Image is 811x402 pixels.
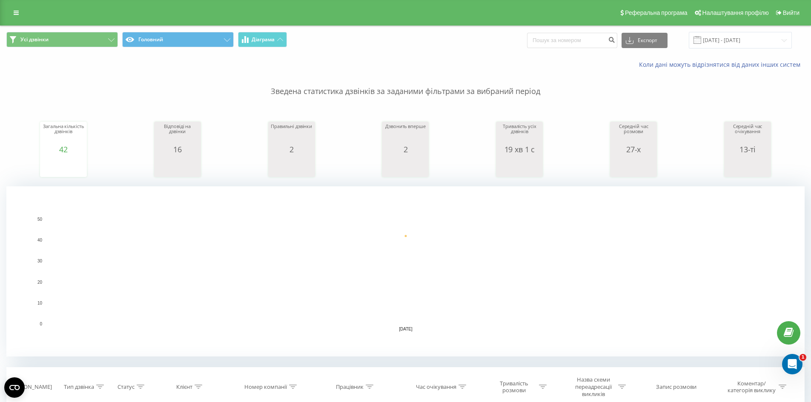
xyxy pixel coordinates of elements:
[37,259,43,264] text: 30
[156,154,199,179] svg: Діаграма.
[173,144,182,154] font: 16
[122,32,234,47] button: Головний
[656,383,696,391] font: Запис розмови
[59,144,68,154] font: 42
[504,144,535,154] font: 19 хв 1 с
[626,144,641,154] font: 27-х
[500,379,528,394] font: Тривалість розмови
[527,33,617,48] input: Пошук за номером
[289,144,294,154] font: 2
[176,383,192,391] font: Клієнт
[9,383,52,391] font: [PERSON_NAME]
[6,186,805,356] svg: Діаграма.
[252,36,275,43] font: Діаграма
[639,60,800,68] font: Коли дані можуть відрізнятися від даних інших систем
[6,32,118,47] button: Усі дзвінки
[4,377,25,398] button: Відкрити віджет CMP
[622,33,668,48] button: Експорт
[271,123,312,129] font: Правильні дзвінки
[503,123,536,134] font: Тривалість усіх дзвінків
[384,154,427,179] svg: Діаграма.
[619,123,648,134] font: Середній час розмови
[575,376,612,398] font: Назва схеми переадресації викликів
[639,60,805,68] a: Коли дані можуть відрізнятися від даних інших систем
[40,322,42,326] text: 0
[702,9,769,16] font: Налаштування профілю
[782,354,802,374] iframe: Живий чат у інтеркомі
[726,154,769,179] svg: Діаграма.
[244,383,287,391] font: Номер компанії
[801,354,805,360] font: 1
[43,123,83,134] font: Загальна кількість дзвінків
[238,32,287,47] button: Діаграма
[64,383,94,391] font: Тип дзвінка
[270,154,313,179] svg: Діаграма.
[625,9,688,16] font: Реферальна програма
[739,144,756,154] font: 13-ті
[385,123,425,129] font: Дзвонить вперше
[42,154,85,179] svg: Діаграма.
[498,154,541,179] svg: Діаграма.
[164,123,191,134] font: Відповіді на дзвінки
[37,301,43,305] text: 10
[404,144,408,154] font: 2
[37,217,43,222] text: 50
[271,86,540,96] font: Зведена статистика дзвінків за заданими фільтрами за вибраний період
[37,238,43,242] text: 40
[336,383,364,391] font: Працівник
[399,327,413,331] text: [DATE]
[117,383,135,391] font: Статус
[20,36,49,43] font: Усі дзвінки
[638,37,657,44] font: Експорт
[783,9,800,16] font: Вийти
[733,123,762,134] font: Середній час очікування
[612,154,655,179] svg: Діаграма.
[138,36,163,43] font: Головний
[416,383,456,391] font: Час очікування
[728,379,776,394] font: Коментар/категорія виклику
[37,280,43,285] text: 20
